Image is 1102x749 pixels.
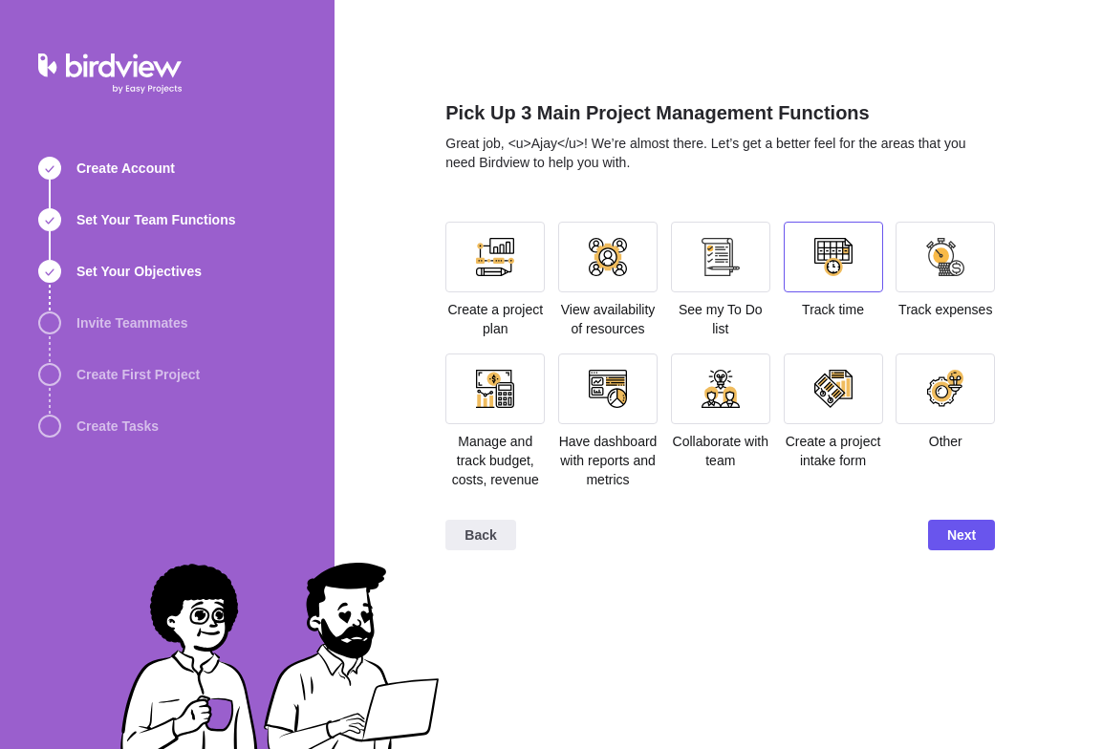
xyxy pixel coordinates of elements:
span: Next [928,520,995,550]
span: Track expenses [898,302,992,317]
span: Collaborate with team [673,434,768,468]
span: Invite Teammates [76,313,187,332]
span: See my To Do list [679,302,763,336]
h2: Pick Up 3 Main Project Management Functions [445,99,995,134]
span: Create Tasks [76,417,159,436]
span: View availability of resources [561,302,656,336]
span: Create First Project [76,365,200,384]
span: Back [465,524,496,546]
span: Have dashboard with reports and metrics [559,434,658,487]
span: Create a project plan [447,302,543,336]
span: Next [947,524,976,546]
span: Set Your Objectives [76,262,202,281]
span: Great job, <u>Ajay</u>! We’re almost there. Let’s get a better feel for the areas that you need B... [445,136,965,170]
span: Other [929,434,962,449]
span: Back [445,520,515,550]
span: Track time [802,302,864,317]
span: Create a project intake form [786,434,881,468]
span: Set Your Team Functions [76,210,235,229]
span: Create Account [76,159,175,178]
span: Manage and track budget, costs, revenue [452,434,539,487]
